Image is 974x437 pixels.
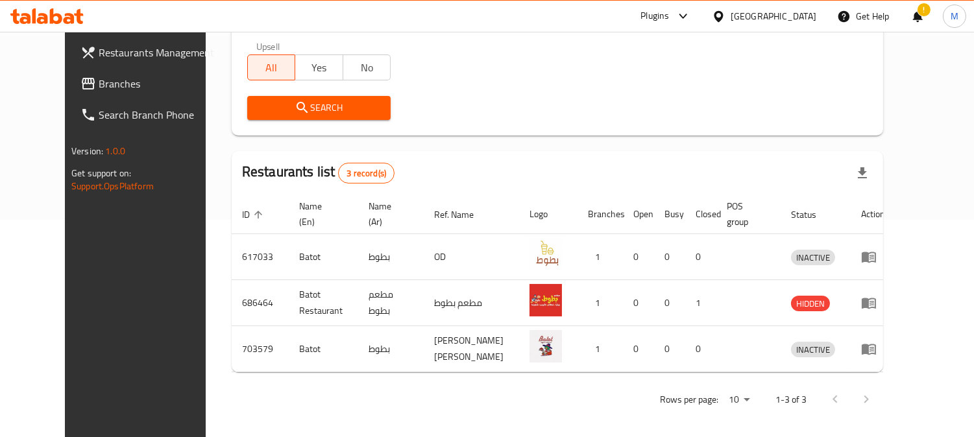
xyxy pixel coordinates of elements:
[951,9,958,23] span: M
[654,280,685,326] td: 0
[300,58,337,77] span: Yes
[424,280,519,326] td: مطعم بطوط
[424,326,519,372] td: [PERSON_NAME] [PERSON_NAME]
[623,326,654,372] td: 0
[530,330,562,362] img: Batot
[731,9,816,23] div: [GEOGRAPHIC_DATA]
[105,143,125,159] span: 1.0.0
[99,45,217,60] span: Restaurants Management
[253,58,290,77] span: All
[247,54,295,80] button: All
[70,37,228,68] a: Restaurants Management
[242,162,395,183] h2: Restaurants list
[654,234,685,280] td: 0
[623,234,654,280] td: 0
[530,238,562,270] img: Batot
[71,143,103,159] span: Version:
[358,234,424,280] td: بطوط
[232,280,289,326] td: 686464
[775,392,807,408] p: 1-3 of 3
[242,207,267,222] span: ID
[358,326,424,372] td: بطوط
[640,8,669,24] div: Plugins
[861,249,885,265] div: Menu
[724,390,755,410] div: Rows per page:
[71,165,131,182] span: Get support on:
[299,198,343,230] span: Name (En)
[232,195,895,372] table: enhanced table
[654,195,685,234] th: Busy
[578,195,623,234] th: Branches
[369,198,408,230] span: Name (Ar)
[70,68,228,99] a: Branches
[258,100,380,116] span: Search
[654,326,685,372] td: 0
[358,280,424,326] td: مطعم بطوط
[247,96,391,120] button: Search
[289,234,358,280] td: Batot
[338,163,395,183] div: Total records count
[434,207,491,222] span: Ref. Name
[289,326,358,372] td: Batot
[578,234,623,280] td: 1
[71,178,154,195] a: Support.OpsPlatform
[232,234,289,280] td: 617033
[70,99,228,130] a: Search Branch Phone
[256,41,280,51] label: Upsell
[232,326,289,372] td: 703579
[791,296,830,311] div: HIDDEN
[791,342,835,357] div: INACTIVE
[289,280,358,326] td: Batot Restaurant
[578,326,623,372] td: 1
[791,296,830,311] span: HIDDEN
[685,326,716,372] td: 0
[623,280,654,326] td: 0
[623,195,654,234] th: Open
[348,58,385,77] span: No
[791,207,833,222] span: Status
[727,198,765,230] span: POS group
[851,195,895,234] th: Action
[791,250,835,265] span: INACTIVE
[861,341,885,357] div: Menu
[339,167,394,180] span: 3 record(s)
[685,280,716,326] td: 1
[578,280,623,326] td: 1
[847,158,878,189] div: Export file
[295,54,343,80] button: Yes
[99,107,217,123] span: Search Branch Phone
[99,76,217,91] span: Branches
[685,234,716,280] td: 0
[343,54,391,80] button: No
[530,284,562,316] img: Batot Restaurant
[424,234,519,280] td: OD
[519,195,578,234] th: Logo
[660,392,718,408] p: Rows per page:
[685,195,716,234] th: Closed
[791,342,835,357] span: INACTIVE
[861,295,885,311] div: Menu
